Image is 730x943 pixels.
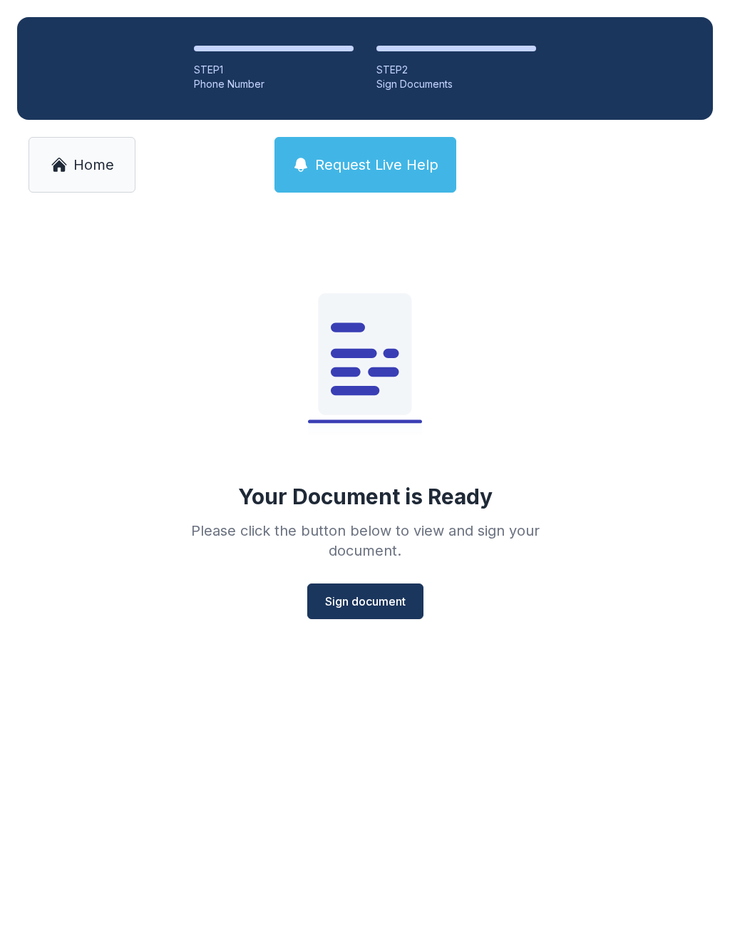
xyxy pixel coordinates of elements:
div: Please click the button below to view and sign your document. [160,521,570,561]
div: STEP 1 [194,63,354,77]
div: STEP 2 [376,63,536,77]
div: Sign Documents [376,77,536,91]
span: Request Live Help [315,155,438,175]
span: Home [73,155,114,175]
span: Sign document [325,593,406,610]
div: Phone Number [194,77,354,91]
div: Your Document is Ready [238,484,493,509]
